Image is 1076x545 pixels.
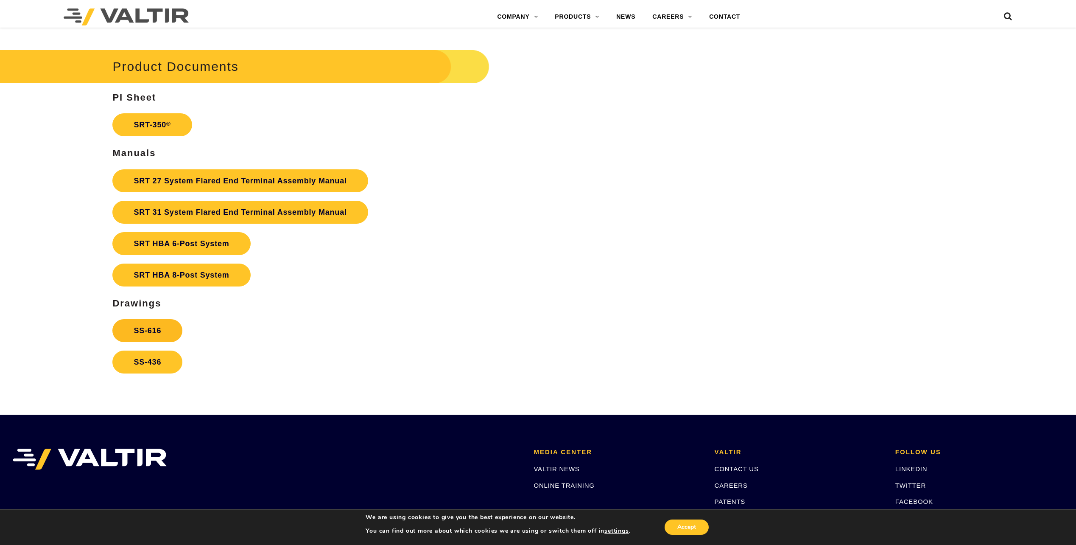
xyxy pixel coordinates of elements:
[112,351,182,374] a: SS-436
[534,482,594,489] a: ONLINE TRAINING
[895,465,928,472] a: LINKEDIN
[13,449,167,470] img: VALTIR
[715,449,883,456] h2: VALTIR
[112,232,250,255] a: SRT HBA 6-Post System
[112,113,192,136] a: SRT-350®
[534,449,701,456] h2: MEDIA CENTER
[112,148,156,158] strong: Manuals
[895,482,926,489] a: TWITTER
[715,498,746,505] a: PATENTS
[134,239,229,248] strong: SRT HBA 6-Post System
[112,201,368,224] a: SRT 31 System Flared End Terminal Assembly Manual
[112,319,182,342] a: SS-616
[608,8,644,25] a: NEWS
[112,298,161,309] strong: Drawings
[366,527,630,535] p: You can find out more about which cookies we are using or switch them off in .
[534,465,579,472] a: VALTIR NEWS
[546,8,608,25] a: PRODUCTS
[665,520,709,535] button: Accept
[489,8,546,25] a: COMPANY
[895,449,1063,456] h2: FOLLOW US
[895,498,933,505] a: FACEBOOK
[112,169,368,192] a: SRT 27 System Flared End Terminal Assembly Manual
[166,121,171,127] sup: ®
[604,527,629,535] button: settings
[366,514,630,521] p: We are using cookies to give you the best experience on our website.
[701,8,749,25] a: CONTACT
[112,264,250,287] a: SRT HBA 8-Post System
[715,482,748,489] a: CAREERS
[64,8,189,25] img: Valtir
[715,465,759,472] a: CONTACT US
[644,8,701,25] a: CAREERS
[112,92,156,103] strong: PI Sheet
